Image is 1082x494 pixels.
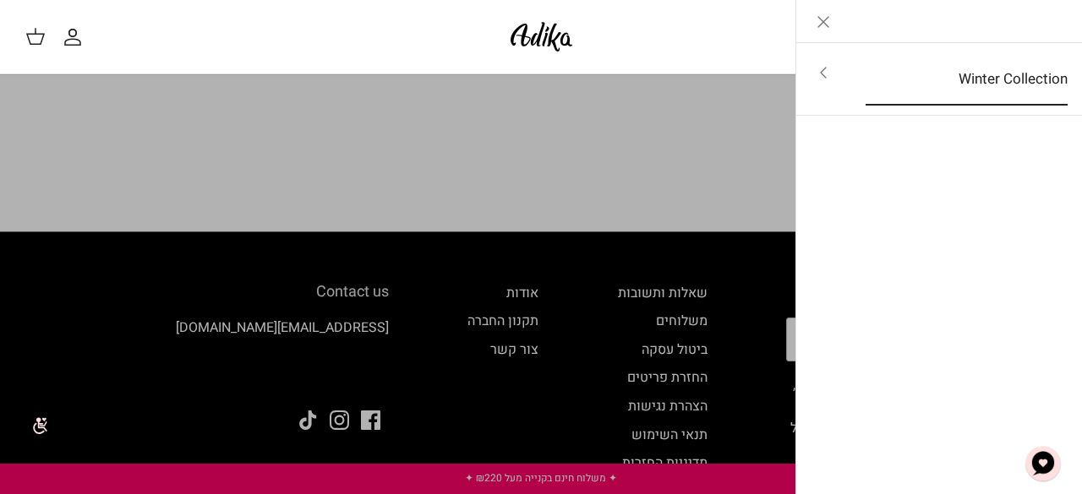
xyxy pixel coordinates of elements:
[505,17,577,57] img: Adika IL
[13,402,59,448] img: accessibility_icon02.svg
[63,27,90,47] a: החשבון שלי
[1018,438,1068,489] button: צ'אט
